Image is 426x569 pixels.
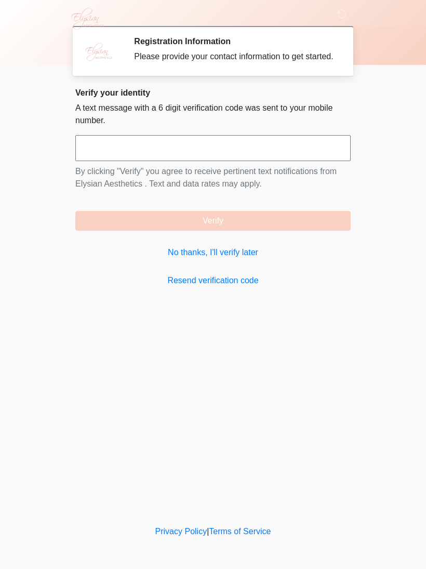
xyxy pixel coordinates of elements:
[75,165,351,190] p: By clicking "Verify" you agree to receive pertinent text notifications from Elysian Aesthetics . ...
[65,8,109,30] img: Elysian Aesthetics Logo
[209,527,271,536] a: Terms of Service
[134,36,335,46] h2: Registration Information
[134,50,335,63] div: Please provide your contact information to get started.
[75,102,351,127] p: A text message with a 6 digit verification code was sent to your mobile number.
[75,274,351,287] a: Resend verification code
[155,527,207,536] a: Privacy Policy
[207,527,209,536] a: |
[75,246,351,259] a: No thanks, I'll verify later
[83,36,114,68] img: Agent Avatar
[75,88,351,98] h2: Verify your identity
[75,211,351,231] button: Verify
